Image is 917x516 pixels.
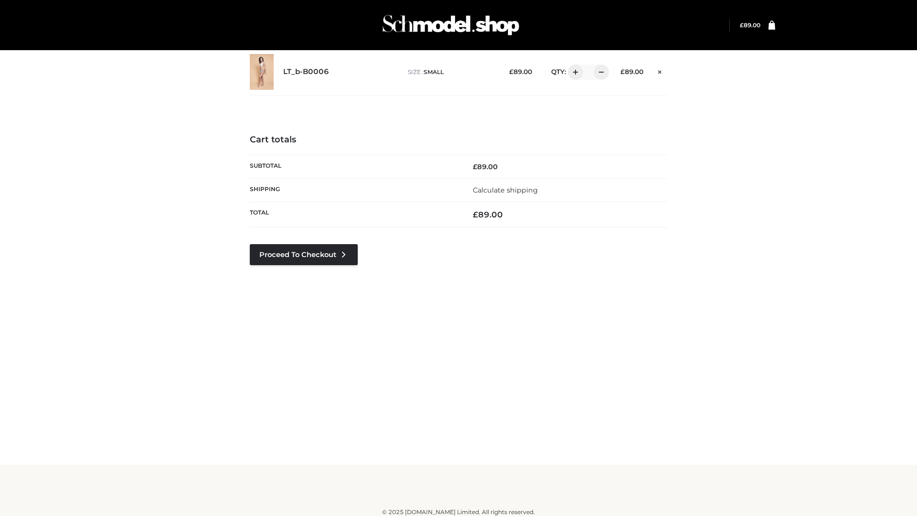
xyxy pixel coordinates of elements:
a: Proceed to Checkout [250,244,358,265]
a: LT_b-B0006 [283,67,329,76]
img: Schmodel Admin 964 [379,6,522,44]
bdi: 89.00 [509,68,532,75]
bdi: 89.00 [473,162,498,171]
p: size : [408,68,494,76]
bdi: 89.00 [473,210,503,219]
bdi: 89.00 [620,68,643,75]
span: £ [620,68,625,75]
span: £ [473,210,478,219]
bdi: 89.00 [740,21,760,29]
th: Total [250,202,458,227]
span: £ [740,21,744,29]
a: Remove this item [653,64,667,77]
div: QTY: [542,64,606,80]
span: £ [509,68,513,75]
a: £89.00 [740,21,760,29]
th: Subtotal [250,155,458,178]
span: £ [473,162,477,171]
th: Shipping [250,178,458,202]
a: Calculate shipping [473,186,538,194]
h4: Cart totals [250,135,667,145]
span: SMALL [424,68,444,75]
